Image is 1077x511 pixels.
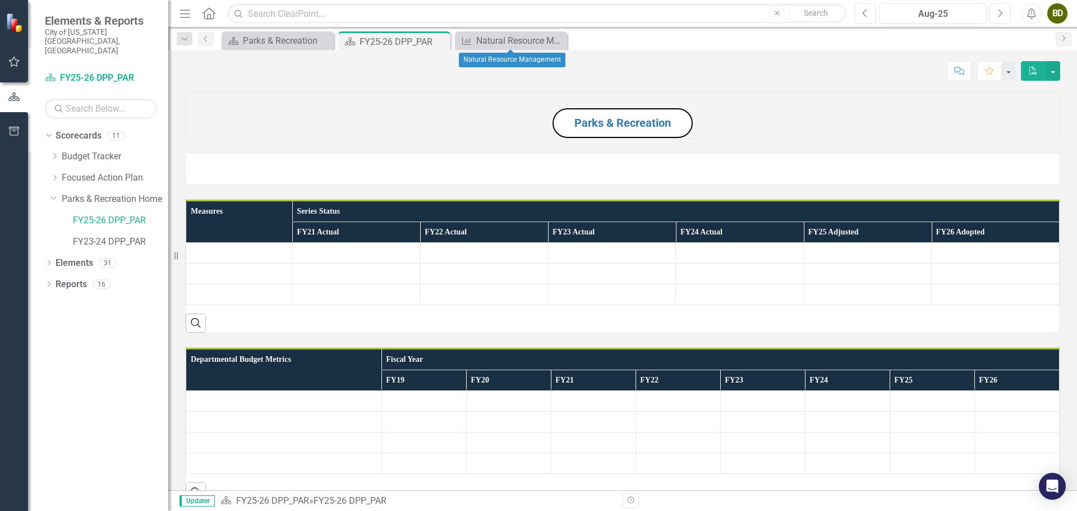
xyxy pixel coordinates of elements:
a: Scorecards [56,130,102,142]
a: Elements [56,257,93,270]
button: Aug-25 [879,3,987,24]
a: FY25-26 DPP_PAR [45,72,157,85]
div: Open Intercom Messenger [1039,473,1066,500]
a: FY23-24 DPP_PAR [73,236,168,248]
div: 31 [99,258,117,268]
div: 11 [107,131,125,140]
div: Parks & Recreation [243,34,331,48]
a: Parks & Recreation Home [62,193,168,206]
a: Focused Action Plan [62,172,168,185]
a: Parks & Recreation [574,116,671,130]
small: City of [US_STATE][GEOGRAPHIC_DATA], [GEOGRAPHIC_DATA] [45,27,157,55]
div: Natural Resource Management [459,53,565,67]
button: BD [1047,3,1067,24]
div: 16 [93,279,111,289]
a: Reports [56,278,87,291]
span: Elements & Reports [45,14,157,27]
div: FY25-26 DPP_PAR [314,495,386,506]
img: ClearPoint Strategy [6,13,25,33]
input: Search ClearPoint... [227,4,846,24]
button: Search [788,6,844,21]
a: Natural Resource Management [458,34,564,48]
div: Aug-25 [883,7,983,21]
span: Updater [179,495,215,507]
div: » [220,495,614,508]
div: Natural Resource Management [476,34,564,48]
a: Budget Tracker [62,150,168,163]
button: Parks & Recreation [553,108,693,138]
input: Search Below... [45,99,157,118]
a: FY25-26 DPP_PAR [236,495,309,506]
span: Search [804,8,828,17]
div: FY25-26 DPP_PAR [360,35,448,49]
a: Parks & Recreation [224,34,331,48]
a: FY25-26 DPP_PAR [73,214,168,227]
